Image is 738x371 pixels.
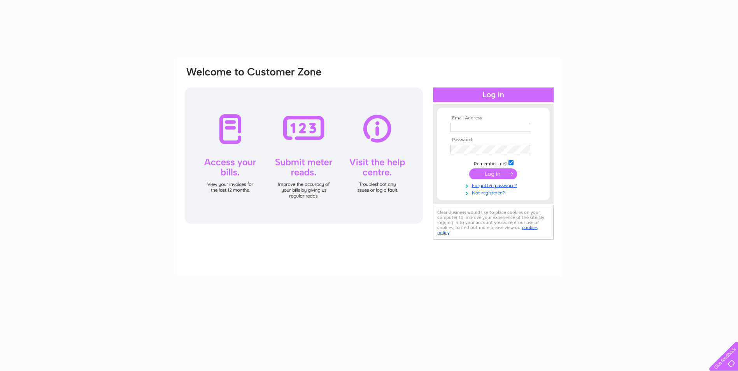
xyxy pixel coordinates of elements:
[448,159,538,167] td: Remember me?
[437,225,538,235] a: cookies policy
[433,206,554,240] div: Clear Business would like to place cookies on your computer to improve your experience of the sit...
[448,137,538,143] th: Password:
[450,181,538,189] a: Forgotten password?
[469,168,517,179] input: Submit
[450,189,538,196] a: Not registered?
[448,115,538,121] th: Email Address:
